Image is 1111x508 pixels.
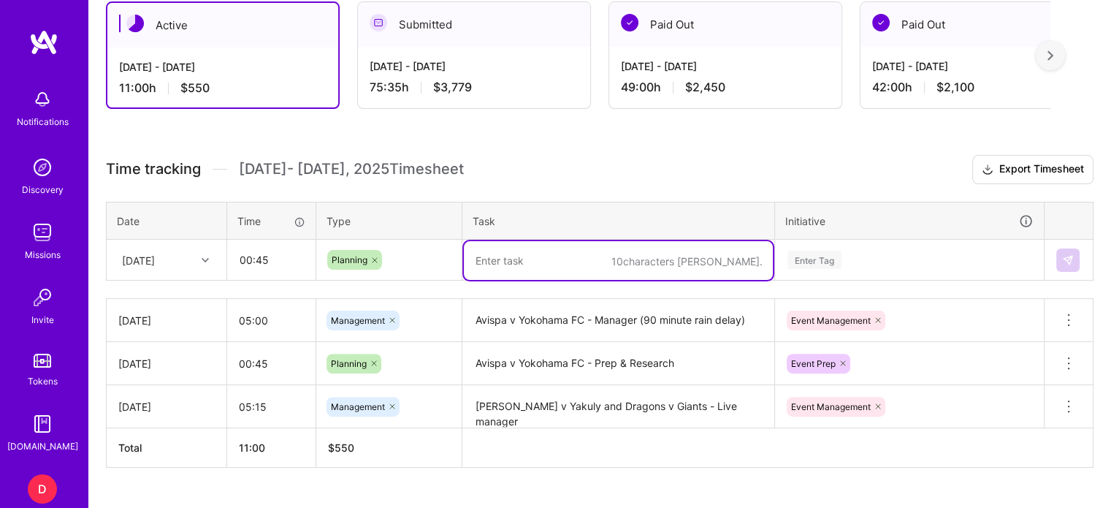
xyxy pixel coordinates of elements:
[31,312,54,327] div: Invite
[328,441,354,454] span: $ 550
[860,2,1093,47] div: Paid Out
[7,439,78,454] div: [DOMAIN_NAME]
[936,80,974,95] span: $2,100
[464,344,773,384] textarea: Avispa v Yokohama FC - Prep & Research
[358,2,590,47] div: Submitted
[28,218,57,247] img: teamwork
[872,14,890,31] img: Paid Out
[331,315,385,326] span: Management
[464,300,773,341] textarea: Avispa v Yokohama FC - Manager (90 minute rain delay)
[227,428,316,468] th: 11:00
[685,80,725,95] span: $2,450
[227,387,316,426] input: HH:MM
[331,358,367,369] span: Planning
[1062,254,1074,266] img: Submit
[106,160,201,178] span: Time tracking
[17,114,69,129] div: Notifications
[370,58,579,74] div: [DATE] - [DATE]
[609,2,841,47] div: Paid Out
[785,213,1034,230] div: Initiative
[872,80,1081,95] div: 42:00 h
[118,313,215,328] div: [DATE]
[433,80,472,95] span: $3,779
[227,301,316,340] input: HH:MM
[227,344,316,383] input: HH:MM
[118,356,215,371] div: [DATE]
[982,162,993,178] i: icon Download
[791,358,836,369] span: Event Prep
[28,153,57,182] img: discovery
[611,254,763,268] div: 10 characters [PERSON_NAME].
[28,374,58,389] div: Tokens
[28,283,57,312] img: Invite
[791,315,871,326] span: Event Management
[872,58,1081,74] div: [DATE] - [DATE]
[126,15,144,32] img: Active
[107,3,338,48] div: Active
[972,155,1093,184] button: Export Timesheet
[462,202,775,240] th: Task
[119,80,327,96] div: 11:00 h
[316,202,462,240] th: Type
[621,80,830,95] div: 49:00 h
[119,59,327,75] div: [DATE] - [DATE]
[28,85,57,114] img: bell
[180,80,210,96] span: $550
[28,474,57,504] div: D
[118,399,215,414] div: [DATE]
[25,247,61,262] div: Missions
[621,58,830,74] div: [DATE] - [DATE]
[228,240,315,279] input: HH:MM
[331,401,385,412] span: Management
[107,428,227,468] th: Total
[202,257,209,264] i: icon Chevron
[332,254,367,265] span: Planning
[1047,50,1053,61] img: right
[239,160,464,178] span: [DATE] - [DATE] , 2025 Timesheet
[370,80,579,95] div: 75:35 h
[621,14,638,31] img: Paid Out
[122,252,155,268] div: [DATE]
[29,29,58,56] img: logo
[34,354,51,368] img: tokens
[787,249,841,271] div: Enter Tag
[791,401,871,412] span: Event Management
[464,387,773,427] textarea: [PERSON_NAME] v Yakuly and Dragons v Giants - Live manager
[237,213,305,229] div: Time
[28,409,57,439] img: guide book
[24,474,61,504] a: D
[22,182,64,197] div: Discovery
[370,14,387,31] img: Submitted
[107,202,227,240] th: Date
